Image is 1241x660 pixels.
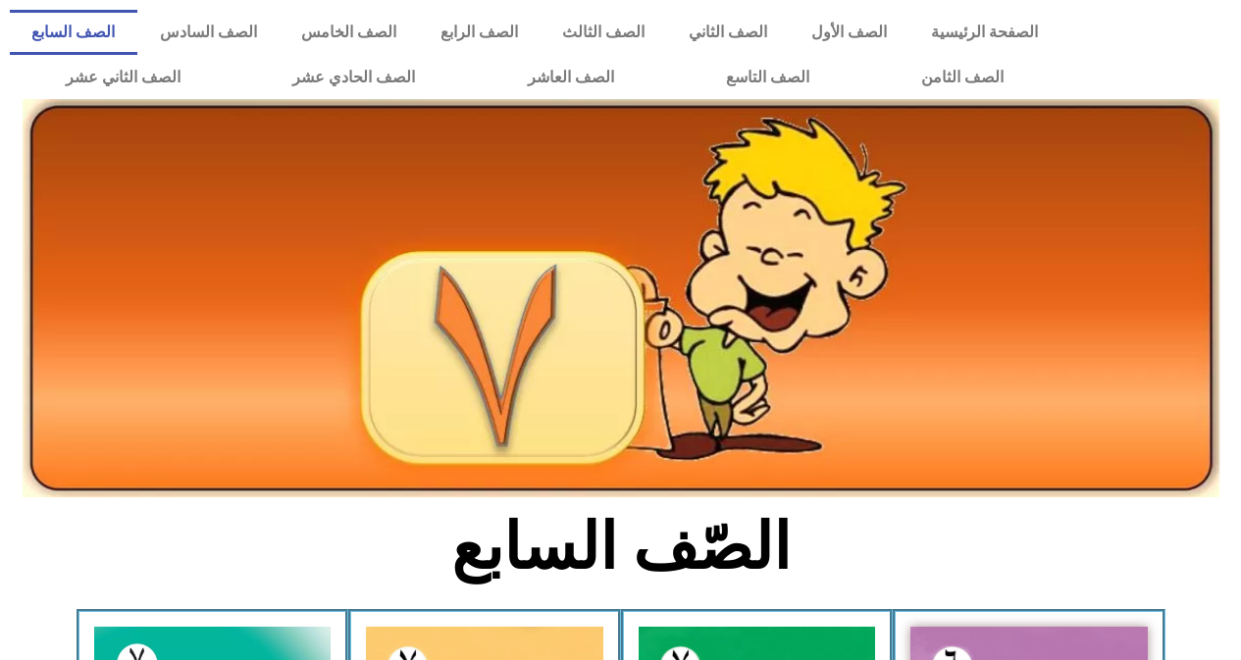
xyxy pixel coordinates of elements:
h2: الصّف السابع [296,509,945,585]
a: الصف الرابع [418,10,540,55]
a: الصف الثاني [666,10,789,55]
a: الصف العاشر [472,55,670,100]
a: الصف السادس [137,10,279,55]
a: الصف الخامس [279,10,418,55]
a: الصف التاسع [670,55,865,100]
a: الصفحة الرئيسية [908,10,1060,55]
a: الصف الحادي عشر [236,55,471,100]
a: الصف الثاني عشر [10,55,236,100]
a: الصف الأول [789,10,908,55]
a: الصف السابع [10,10,137,55]
a: الصف الثالث [540,10,666,55]
a: الصف الثامن [865,55,1060,100]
